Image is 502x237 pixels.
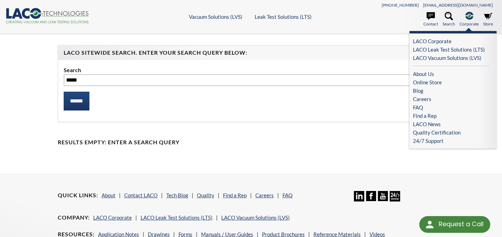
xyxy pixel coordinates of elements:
[413,78,489,86] a: Online Store
[413,70,489,78] a: About Us
[223,192,247,198] a: Find a Rep
[483,12,493,27] a: Store
[390,191,400,201] img: 24/7 Support Icon
[413,137,493,145] a: 24/7 Support
[413,45,489,54] a: LACO Leak Test Solutions (LTS)
[424,219,435,230] img: round button
[419,216,490,233] div: Request a Call
[221,214,290,221] a: LACO Vacuum Solutions (LVS)
[255,192,274,198] a: Careers
[423,12,438,27] a: Contact
[390,196,400,202] a: 24/7 Support
[413,128,489,137] a: Quality Certification
[443,12,455,27] a: Search
[189,14,242,20] a: Vacuum Solutions (LVS)
[460,21,479,27] span: Corporate
[413,103,489,112] a: FAQ
[413,95,489,103] a: Careers
[413,86,489,95] a: Blog
[58,139,445,146] h4: Results Empty: Enter a Search Query
[64,66,439,75] label: Search
[282,192,293,198] a: FAQ
[413,112,489,120] a: Find a Rep
[124,192,158,198] a: Contact LACO
[423,2,493,8] a: [EMAIL_ADDRESS][DOMAIN_NAME]
[141,214,213,221] a: LACO Leak Test Solutions (LTS)
[382,2,419,8] a: [PHONE_NUMBER]
[93,214,132,221] a: LACO Corporate
[197,192,214,198] a: Quality
[255,14,312,20] a: Leak Test Solutions (LTS)
[413,120,489,128] a: LACO News
[58,214,90,221] h4: Company
[166,192,188,198] a: Tech Blog
[102,192,115,198] a: About
[58,192,98,199] h4: Quick Links
[64,49,439,56] h4: LACO Sitewide Search. Enter your Search Query Below:
[438,216,483,232] div: Request a Call
[413,54,489,62] a: LACO Vacuum Solutions (LVS)
[413,37,489,45] a: LACO Corporate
